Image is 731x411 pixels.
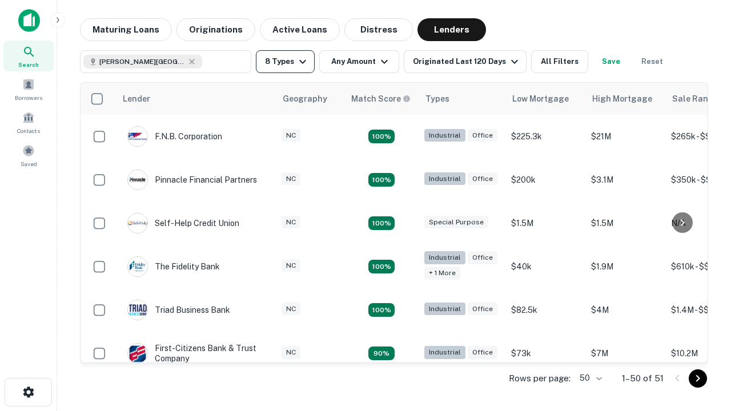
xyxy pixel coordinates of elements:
[127,213,239,233] div: Self-help Credit Union
[282,216,300,229] div: NC
[592,92,652,106] div: High Mortgage
[468,129,497,142] div: Office
[351,92,411,105] div: Capitalize uses an advanced AI algorithm to match your search with the best lender. The match sco...
[404,50,527,73] button: Originated Last 120 Days
[424,129,465,142] div: Industrial
[128,257,147,276] img: picture
[127,256,220,277] div: The Fidelity Bank
[424,267,460,280] div: + 1 more
[585,83,665,115] th: High Mortgage
[128,170,147,190] img: picture
[622,372,664,385] p: 1–50 of 51
[505,288,585,332] td: $82.5k
[417,18,486,41] button: Lenders
[368,173,395,187] div: Matching Properties: 11, hasApolloMatch: undefined
[18,60,39,69] span: Search
[468,251,497,264] div: Office
[593,50,629,73] button: Save your search to get updates of matches that match your search criteria.
[468,172,497,186] div: Office
[424,303,465,316] div: Industrial
[21,159,37,168] span: Saved
[424,216,488,229] div: Special Purpose
[468,303,497,316] div: Office
[368,346,395,360] div: Matching Properties: 7, hasApolloMatch: undefined
[505,202,585,245] td: $1.5M
[18,9,40,32] img: capitalize-icon.png
[128,344,147,363] img: picture
[424,172,465,186] div: Industrial
[674,320,731,374] iframe: Chat Widget
[575,370,604,386] div: 50
[260,18,340,41] button: Active Loans
[585,115,665,158] td: $21M
[128,300,147,320] img: picture
[505,158,585,202] td: $200k
[424,346,465,359] div: Industrial
[531,50,588,73] button: All Filters
[282,172,300,186] div: NC
[99,57,185,67] span: [PERSON_NAME][GEOGRAPHIC_DATA], [GEOGRAPHIC_DATA]
[368,216,395,230] div: Matching Properties: 11, hasApolloMatch: undefined
[128,213,147,233] img: picture
[512,92,569,106] div: Low Mortgage
[505,115,585,158] td: $225.3k
[585,245,665,288] td: $1.9M
[585,202,665,245] td: $1.5M
[351,92,408,105] h6: Match Score
[3,107,54,138] a: Contacts
[368,260,395,273] div: Matching Properties: 14, hasApolloMatch: undefined
[344,83,419,115] th: Capitalize uses an advanced AI algorithm to match your search with the best lender. The match sco...
[424,251,465,264] div: Industrial
[282,303,300,316] div: NC
[425,92,449,106] div: Types
[368,303,395,317] div: Matching Properties: 8, hasApolloMatch: undefined
[419,83,505,115] th: Types
[509,372,571,385] p: Rows per page:
[282,346,300,359] div: NC
[127,170,257,190] div: Pinnacle Financial Partners
[344,18,413,41] button: Distress
[585,158,665,202] td: $3.1M
[17,126,40,135] span: Contacts
[368,130,395,143] div: Matching Properties: 9, hasApolloMatch: undefined
[176,18,255,41] button: Originations
[634,50,670,73] button: Reset
[3,74,54,104] a: Borrowers
[282,129,300,142] div: NC
[127,300,230,320] div: Triad Business Bank
[283,92,327,106] div: Geography
[585,288,665,332] td: $4M
[127,343,264,364] div: First-citizens Bank & Trust Company
[15,93,42,102] span: Borrowers
[319,50,399,73] button: Any Amount
[80,18,172,41] button: Maturing Loans
[128,127,147,146] img: picture
[282,259,300,272] div: NC
[123,92,150,106] div: Lender
[3,140,54,171] a: Saved
[127,126,222,147] div: F.n.b. Corporation
[468,346,497,359] div: Office
[3,41,54,71] a: Search
[505,332,585,375] td: $73k
[689,369,707,388] button: Go to next page
[276,83,344,115] th: Geography
[256,50,315,73] button: 8 Types
[505,83,585,115] th: Low Mortgage
[505,245,585,288] td: $40k
[116,83,276,115] th: Lender
[413,55,521,68] div: Originated Last 120 Days
[585,332,665,375] td: $7M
